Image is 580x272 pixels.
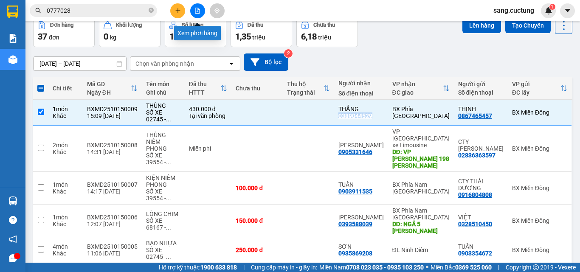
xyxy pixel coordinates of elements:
[53,181,79,188] div: 1 món
[455,264,492,271] strong: 0369 525 060
[338,181,384,188] div: TUẤN
[189,145,228,152] div: Miễn phí
[53,188,79,195] div: Khác
[35,8,41,14] span: search
[338,221,372,227] div: 0393588039
[135,59,194,68] div: Chọn văn phòng nhận
[110,34,116,41] span: kg
[236,247,279,253] div: 250.000 đ
[4,36,59,45] li: VP BX Miền Đông
[83,77,142,100] th: Toggle SortBy
[149,8,154,13] span: close-circle
[512,185,567,191] div: BX Miền Đông
[53,106,79,112] div: 1 món
[338,112,372,119] div: 0389044529
[146,89,180,96] div: Ghi chú
[182,22,203,28] div: Số lượng
[508,77,572,100] th: Toggle SortBy
[392,81,443,87] div: VP nhận
[228,60,235,67] svg: open
[87,243,138,250] div: BXMD2510150005
[338,214,384,221] div: SAM
[210,3,225,18] button: aim
[431,263,492,272] span: Miền Bắc
[533,264,539,270] span: copyright
[458,250,492,257] div: 0903354672
[498,263,499,272] span: |
[87,106,138,112] div: BXMD2510150009
[99,17,160,47] button: Khối lượng0kg
[7,6,18,18] img: logo-vxr
[313,22,335,28] div: Chưa thu
[301,31,317,42] span: 6,18
[53,250,79,257] div: Khác
[87,142,138,149] div: BXMD2510150008
[59,36,113,64] li: VP BX Phía [GEOGRAPHIC_DATA]
[287,89,323,96] div: Trạng thái
[560,3,575,18] button: caret-down
[190,3,205,18] button: file-add
[235,31,251,42] span: 1,35
[87,214,138,221] div: BXMD2510150006
[33,17,95,47] button: Đơn hàng37đơn
[9,235,17,243] span: notification
[392,128,450,149] div: VP [GEOGRAPHIC_DATA] xe Limousine
[392,247,450,253] div: ĐL Ninh Diêm
[458,221,492,227] div: 0328510450
[512,247,567,253] div: BX Miền Đông
[194,8,200,14] span: file-add
[87,181,138,188] div: BXMD2510150007
[252,34,265,41] span: triệu
[9,254,17,262] span: message
[487,5,541,16] span: sang.cuctung
[87,112,138,119] div: 15:09 [DATE]
[165,17,226,47] button: Số lượng184món
[87,89,131,96] div: Ngày ĐH
[47,6,147,15] input: Tìm tên, số ĐT hoặc mã đơn
[287,81,323,87] div: Thu hộ
[87,149,138,155] div: 14:31 [DATE]
[166,159,171,165] span: ...
[214,8,220,14] span: aim
[236,185,279,191] div: 100.000 đ
[283,77,334,100] th: Toggle SortBy
[8,55,17,64] img: warehouse-icon
[512,217,567,224] div: BX Miền Đông
[231,17,292,47] button: Đã thu1,35 triệu
[200,264,237,271] strong: 1900 633 818
[243,263,245,272] span: |
[87,250,138,257] div: 11:06 [DATE]
[236,217,279,224] div: 150.000 đ
[53,112,79,119] div: Khác
[458,81,504,87] div: Người gửi
[458,112,492,119] div: 0867465457
[53,221,79,227] div: Khác
[159,263,237,272] span: Hỗ trợ kỹ thuật:
[458,178,504,191] div: CTY THÁI DƯƠNG
[185,77,232,100] th: Toggle SortBy
[146,188,180,202] div: SỐ XE 39554 - 0977818481
[170,3,185,18] button: plus
[512,145,567,152] div: BX Miền Đông
[248,22,263,28] div: Đã thu
[338,90,384,97] div: Số điện thoại
[458,89,504,96] div: Số điện thoại
[53,149,79,155] div: Khác
[166,253,171,260] span: ...
[392,181,450,195] div: BX Phía Nam [GEOGRAPHIC_DATA]
[4,47,10,53] span: environment
[338,149,372,155] div: 0905331646
[512,81,560,87] div: VP gửi
[338,243,384,250] div: SƠN
[149,7,154,15] span: close-circle
[38,31,47,42] span: 37
[458,191,492,198] div: 0916804808
[104,31,108,42] span: 0
[8,34,17,43] img: solution-icon
[512,109,567,116] div: BX Miền Đông
[338,142,384,149] div: THẢO HUY
[166,195,171,202] span: ...
[49,34,59,41] span: đơn
[512,89,560,96] div: ĐC lấy
[53,214,79,221] div: 1 món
